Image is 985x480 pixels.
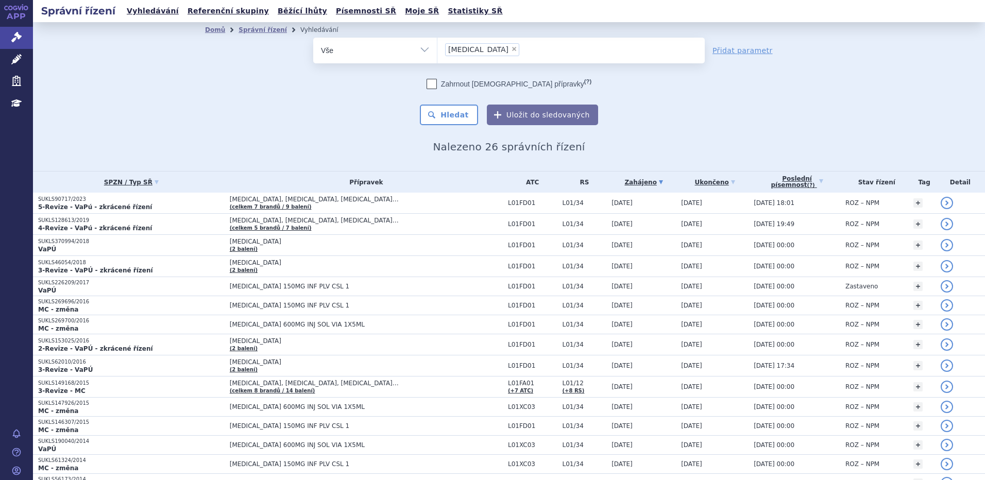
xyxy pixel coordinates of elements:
[754,302,794,309] span: [DATE] 00:00
[941,359,953,372] a: detail
[681,441,702,449] span: [DATE]
[230,283,487,290] span: [MEDICAL_DATA] 150MG INF PLV CSL 1
[38,259,225,266] p: SUKLS46054/2018
[681,302,702,309] span: [DATE]
[508,460,557,468] span: L01XC03
[913,282,923,291] a: +
[38,465,78,472] strong: MC - změna
[563,422,607,430] span: L01/34
[584,78,591,85] abbr: (?)
[754,283,794,290] span: [DATE] 00:00
[913,361,923,370] a: +
[913,262,923,271] a: +
[612,220,633,228] span: [DATE]
[612,283,633,290] span: [DATE]
[230,403,487,410] span: [MEDICAL_DATA] 600MG INJ SOL VIA 1X5ML
[230,441,487,449] span: [MEDICAL_DATA] 600MG INJ SOL VIA 1X5ML
[845,362,879,369] span: ROZ – NPM
[563,220,607,228] span: L01/34
[230,246,258,252] a: (2 balení)
[38,345,153,352] strong: 2-Revize - VaPÚ - zkrácené řízení
[681,283,702,290] span: [DATE]
[754,321,794,328] span: [DATE] 00:00
[38,175,225,190] a: SPZN / Typ SŘ
[681,199,702,207] span: [DATE]
[612,422,633,430] span: [DATE]
[913,421,923,431] a: +
[508,302,557,309] span: L01FD01
[333,4,399,18] a: Písemnosti SŘ
[508,263,557,270] span: L01FD01
[38,337,225,345] p: SUKLS153025/2016
[913,459,923,469] a: +
[300,22,352,38] li: Vyhledávání
[845,263,879,270] span: ROZ – NPM
[508,441,557,449] span: L01XC03
[230,460,487,468] span: [MEDICAL_DATA] 150MG INF PLV CSL 1
[612,383,633,390] span: [DATE]
[681,383,702,390] span: [DATE]
[38,306,78,313] strong: MC - změna
[754,242,794,249] span: [DATE] 00:00
[230,380,487,387] span: [MEDICAL_DATA], [MEDICAL_DATA], [MEDICAL_DATA]…
[941,401,953,413] a: detail
[38,225,152,232] strong: 4-Revize - VaPú - zkrácené řízení
[38,217,225,224] p: SUKLS128613/2019
[845,302,879,309] span: ROZ – NPM
[230,358,487,366] span: [MEDICAL_DATA]
[184,4,272,18] a: Referenční skupiny
[845,422,879,430] span: ROZ – NPM
[754,341,794,348] span: [DATE] 00:00
[508,283,557,290] span: L01FD01
[230,337,487,345] span: [MEDICAL_DATA]
[230,367,258,372] a: (2 balení)
[840,172,908,193] th: Stav řízení
[807,182,815,188] abbr: (?)
[38,366,93,373] strong: 3-Revize - VaPÚ
[508,403,557,410] span: L01XC03
[448,46,508,53] span: [MEDICAL_DATA]
[402,4,442,18] a: Moje SŘ
[508,362,557,369] span: L01FD01
[913,320,923,329] a: +
[563,362,607,369] span: L01/34
[508,220,557,228] span: L01FD01
[508,242,557,249] span: L01FD01
[941,197,953,209] a: detail
[503,172,557,193] th: ATC
[941,420,953,432] a: detail
[754,441,794,449] span: [DATE] 00:00
[612,403,633,410] span: [DATE]
[38,317,225,324] p: SUKLS269700/2016
[487,105,598,125] button: Uložit do sledovaných
[230,259,487,266] span: [MEDICAL_DATA]
[275,4,330,18] a: Běžící lhůty
[913,301,923,310] a: +
[38,426,78,434] strong: MC - změna
[230,204,312,210] a: (celkem 7 brandů / 9 balení)
[612,362,633,369] span: [DATE]
[205,26,225,33] a: Domů
[754,362,794,369] span: [DATE] 17:34
[124,4,182,18] a: Vyhledávání
[754,383,794,390] span: [DATE] 00:00
[563,341,607,348] span: L01/34
[563,283,607,290] span: L01/34
[508,388,533,393] a: (+7 ATC)
[845,199,879,207] span: ROZ – NPM
[681,321,702,328] span: [DATE]
[38,419,225,426] p: SUKLS146307/2015
[612,321,633,328] span: [DATE]
[38,400,225,407] p: SUKLS147926/2015
[563,321,607,328] span: L01/34
[563,380,607,387] span: L01/12
[845,383,879,390] span: ROZ – NPM
[557,172,607,193] th: RS
[941,280,953,293] a: detail
[681,460,702,468] span: [DATE]
[612,302,633,309] span: [DATE]
[508,422,557,430] span: L01FD01
[681,362,702,369] span: [DATE]
[522,43,528,56] input: [MEDICAL_DATA]
[941,439,953,451] a: detail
